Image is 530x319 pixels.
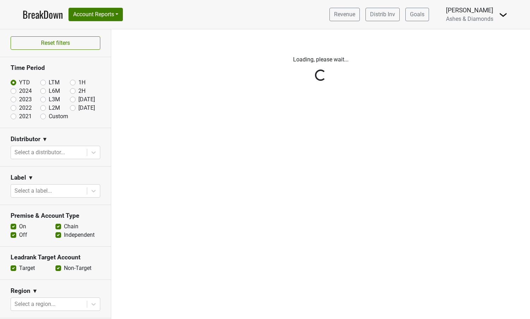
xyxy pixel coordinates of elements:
[499,11,507,19] img: Dropdown Menu
[329,8,360,21] a: Revenue
[125,55,517,64] p: Loading, please wait...
[446,6,493,15] div: [PERSON_NAME]
[446,16,493,22] span: Ashes & Diamonds
[405,8,429,21] a: Goals
[365,8,400,21] a: Distrib Inv
[23,7,63,22] a: BreakDown
[69,8,123,21] button: Account Reports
